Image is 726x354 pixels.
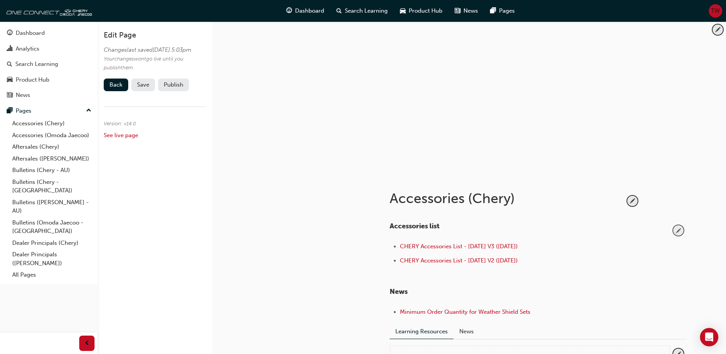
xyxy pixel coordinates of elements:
div: Analytics [16,44,39,53]
a: pages-iconPages [484,3,521,19]
div: Product Hub [16,75,49,84]
img: oneconnect [4,3,92,18]
button: DashboardAnalyticsSearch LearningProduct HubNews [3,25,95,104]
button: pencil-icon [713,25,723,35]
span: news-icon [455,6,460,16]
a: CHERY Accessories List - [DATE] V3 ([DATE]) [400,243,518,250]
button: Publish [158,79,189,91]
a: See live page [104,132,138,139]
button: TW [709,4,722,18]
button: Learning Resources [390,324,454,339]
span: Search Learning [345,7,388,15]
div: Open Intercom Messenger [700,328,718,346]
span: guage-icon [7,30,13,37]
span: car-icon [400,6,406,16]
div: Pages [16,107,31,115]
span: Save [137,81,149,88]
button: News [454,324,480,339]
button: pencil-icon [673,225,684,236]
a: Accessories (Omoda Jaecoo) [9,129,95,141]
span: news-icon [7,92,13,99]
a: Dealer Principals (Chery) [9,237,95,249]
span: Your changes won t go live until you publish them . [104,56,183,71]
div: Accessories (Chery) [390,190,624,213]
span: prev-icon [84,339,90,348]
a: Bulletins (Omoda Jaecoo - [GEOGRAPHIC_DATA]) [9,217,95,237]
span: News [463,7,478,15]
a: Analytics [3,42,95,56]
span: pages-icon [7,108,13,115]
a: CHERY Accessories List - [DATE] V2 ([DATE]) [400,257,518,264]
a: Search Learning [3,57,95,71]
span: up-icon [86,106,91,116]
button: Pages [3,104,95,118]
a: Accessories (Chery) [9,118,95,129]
span: Dashboard [295,7,324,15]
span: Pages [499,7,515,15]
a: Product Hub [3,73,95,87]
a: Bulletins ([PERSON_NAME] - AU) [9,197,95,217]
a: Aftersales (Chery) [9,141,95,153]
a: Minimum Order Quantity for Weather Shield Sets [400,308,530,315]
span: TW [711,7,720,15]
div: Changes last saved [DATE] 5:03pm [104,46,203,54]
a: Dashboard [3,26,95,40]
a: Aftersales ([PERSON_NAME]) [9,153,95,165]
a: Bulletins (Chery - [GEOGRAPHIC_DATA]) [9,176,95,197]
a: Bulletins (Chery - AU) [9,164,95,176]
a: All Pages [9,269,95,281]
span: Accessories list [390,222,439,230]
h3: Edit Page [104,31,206,39]
a: Back [104,79,128,91]
a: car-iconProduct Hub [394,3,449,19]
a: News [3,88,95,102]
a: Dealer Principals ([PERSON_NAME]) [9,249,95,269]
span: search-icon [336,6,342,16]
span: car-icon [7,77,13,84]
button: Save [131,79,155,91]
span: News [390,287,408,296]
span: Version: v 14 . 0 [104,120,136,127]
button: pencil-icon [627,196,638,206]
span: Product Hub [409,7,442,15]
span: pages-icon [490,6,496,16]
span: search-icon [7,61,12,68]
a: news-iconNews [449,3,484,19]
div: Dashboard [16,29,45,38]
a: guage-iconDashboard [280,3,330,19]
a: search-iconSearch Learning [330,3,394,19]
span: guage-icon [286,6,292,16]
div: News [16,91,30,100]
div: Search Learning [15,60,58,69]
span: chart-icon [7,46,13,52]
